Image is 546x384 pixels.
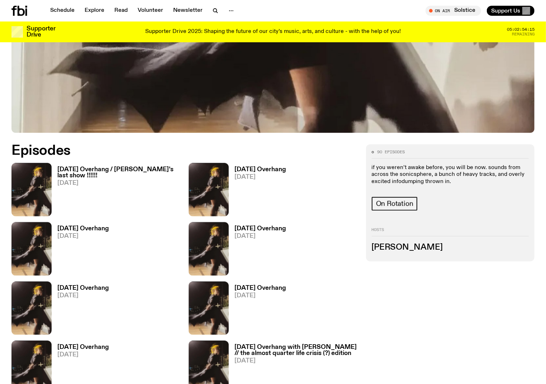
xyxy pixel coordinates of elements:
[372,197,418,211] a: On Rotation
[372,228,529,236] h2: Hosts
[57,233,109,239] span: [DATE]
[57,285,109,291] h3: [DATE] Overhang
[426,6,481,16] button: On AirSolstice
[229,226,286,275] a: [DATE] Overhang[DATE]
[133,6,167,16] a: Volunteer
[512,32,535,36] span: Remaining
[507,28,535,32] span: 05:02:54:15
[52,167,180,216] a: [DATE] Overhang / [PERSON_NAME]’s last show !!!!!![DATE]
[57,226,109,232] h3: [DATE] Overhang
[234,358,357,364] span: [DATE]
[57,180,180,186] span: [DATE]
[145,29,401,35] p: Supporter Drive 2025: Shaping the future of our city’s music, arts, and culture - with the help o...
[234,344,357,356] h3: [DATE] Overhang with [PERSON_NAME] // the almost quarter life crisis (?) edition
[234,226,286,232] h3: [DATE] Overhang
[57,293,109,299] span: [DATE]
[372,244,529,251] h3: [PERSON_NAME]
[234,174,286,180] span: [DATE]
[52,226,109,275] a: [DATE] Overhang[DATE]
[372,164,529,185] p: if you weren’t awake before, you will be now. sounds from across the sonicsphere, a bunch of heav...
[229,285,286,335] a: [DATE] Overhang[DATE]
[378,150,405,154] span: 90 episodes
[229,167,286,216] a: [DATE] Overhang[DATE]
[234,285,286,291] h3: [DATE] Overhang
[169,6,207,16] a: Newsletter
[234,233,286,239] span: [DATE]
[52,285,109,335] a: [DATE] Overhang[DATE]
[110,6,132,16] a: Read
[491,8,520,14] span: Support Us
[11,144,357,157] h2: Episodes
[234,167,286,173] h3: [DATE] Overhang
[234,293,286,299] span: [DATE]
[27,26,55,38] h3: Supporter Drive
[80,6,109,16] a: Explore
[487,6,535,16] button: Support Us
[57,352,109,358] span: [DATE]
[57,344,109,350] h3: [DATE] Overhang
[376,200,413,208] span: On Rotation
[57,167,180,179] h3: [DATE] Overhang / [PERSON_NAME]’s last show !!!!!!
[46,6,79,16] a: Schedule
